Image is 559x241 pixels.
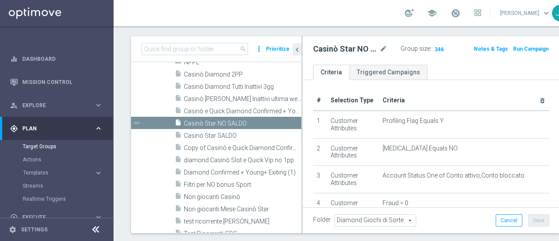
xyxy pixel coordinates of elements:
label: Folder [313,216,331,224]
div: Streams [23,179,113,192]
span: Account Status One of Conto attivo,Conto bloccato [383,172,524,179]
span: test ricorrente ross [184,218,301,225]
button: Run Campaign [512,44,549,54]
button: Cancel [496,214,522,227]
th: # [313,91,327,111]
span: Templates [23,170,86,175]
button: play_circle_outline Execute keyboard_arrow_right [10,214,103,221]
a: Dashboard [22,47,103,70]
h2: Casinò Star NO SALDO [313,44,378,54]
i: insert_drive_file [175,156,182,166]
span: Non giocanti Mese Casin&#xF2; Star [184,206,301,213]
a: Mission Control [22,70,103,94]
i: equalizer [10,55,18,63]
a: [PERSON_NAME]keyboard_arrow_down [499,7,552,20]
span: Execute [22,215,94,220]
button: gps_fixed Plan keyboard_arrow_right [10,125,103,132]
div: Realtime Triggers [23,192,113,206]
span: Casin&#xF2; Star NO SALDO [184,120,301,127]
div: Dashboard [10,47,103,70]
i: gps_fixed [10,125,18,133]
span: keyboard_arrow_down [542,8,551,18]
td: Customer Attributes [327,111,379,138]
div: Target Groups [23,140,113,153]
span: Casin&#xF2; Diamond Tutti Inattivi 3gg [184,83,301,91]
span: search [240,45,247,52]
button: equalizer Dashboard [10,56,103,63]
label: Group size [400,45,430,52]
i: folder [175,58,182,68]
td: 2 [313,138,327,166]
i: insert_drive_file [175,70,182,80]
i: insert_drive_file [175,131,182,141]
div: Templates [23,170,94,175]
a: Criteria [313,65,349,80]
span: Plan [22,126,94,131]
span: diamond Casin&#xF2; Slot e Quick Vip no 1pp [184,157,301,164]
span: Profiling Flag Equals Y [383,117,444,125]
td: Customer Attributes [327,193,379,220]
i: keyboard_arrow_right [94,101,103,109]
span: Non giocanti Casin&#xF2; [184,193,301,201]
span: Fraud = 0 [383,199,408,207]
button: Templates keyboard_arrow_right [23,169,103,176]
i: person_search [10,101,18,109]
span: school [427,8,437,18]
span: Casin&#xF2; Star SALDO [184,132,301,140]
i: insert_drive_file [175,119,182,129]
div: Execute [10,213,94,221]
span: NPPL [184,59,301,66]
span: Casin&#xF2; Diamond Tutti Inattivi ultima week [184,95,301,103]
div: Mission Control [10,70,103,94]
i: insert_drive_file [175,143,182,154]
i: insert_drive_file [175,217,182,227]
a: Streams [23,182,91,189]
td: 3 [313,166,327,193]
i: delete_forever [539,97,546,104]
i: insert_drive_file [175,168,182,178]
button: person_search Explore keyboard_arrow_right [10,102,103,109]
i: mode_edit [380,44,387,54]
a: Settings [21,227,48,232]
button: Notes & Tags [473,44,509,54]
div: Mission Control [10,79,103,86]
i: insert_drive_file [175,229,182,239]
i: settings [9,226,17,234]
i: keyboard_arrow_right [94,124,103,133]
div: Plan [10,125,94,133]
span: Copy of Casin&#xF2; e Quick Diamond Confirmed &#x2B; Young&#x2B; Exiting [184,144,301,152]
label: : [430,45,431,52]
i: insert_drive_file [175,94,182,105]
span: Filtri per NO bonus Sport [184,181,301,189]
a: Realtime Triggers [23,196,91,203]
div: Explore [10,101,94,109]
td: 1 [313,111,327,138]
i: chevron_left [293,45,301,54]
span: Test Ricorrenti GDS [184,230,301,238]
i: insert_drive_file [175,82,182,92]
td: Customer Attributes [327,138,379,166]
td: 4 [313,193,327,220]
i: insert_drive_file [175,192,182,203]
i: play_circle_outline [10,213,18,221]
button: chevron_left [293,43,301,56]
td: Customer Attributes [327,166,379,193]
span: Casin&#xF2; e Quick Diamond Confirmed &#x2B; Young&#x2B; Exiting [184,108,301,115]
i: insert_drive_file [175,180,182,190]
span: [MEDICAL_DATA] Equals NO [383,145,458,152]
span: Casin&#xF2; Diamond 2PP [184,71,301,78]
span: Explore [22,103,94,108]
a: Triggered Campaigns [349,65,428,80]
a: Actions [23,156,91,163]
input: Quick find group or folder [141,43,248,55]
div: Actions [23,153,113,166]
button: Prioritize [265,43,291,55]
span: Diamond Confirmed &#x2B; Young&#x2B; Exiting (1) [184,169,301,176]
i: keyboard_arrow_right [94,169,103,177]
a: Target Groups [23,143,91,150]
